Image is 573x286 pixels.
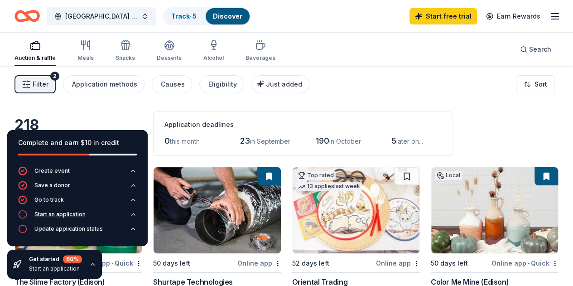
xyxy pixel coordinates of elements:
[47,7,156,25] button: [GEOGRAPHIC_DATA] 5th Grade Class Pocketbook Bingo Fundraiser
[154,167,280,253] img: Image for Shurtape Technologies
[29,265,82,272] div: Start an application
[293,167,419,253] img: Image for Oriental Trading
[528,260,530,267] span: •
[296,171,336,180] div: Top rated
[14,116,142,134] div: 218
[199,75,244,93] button: Eligibility
[63,255,82,263] div: 60 %
[208,79,237,90] div: Eligibility
[18,181,137,195] button: Save a donor
[14,5,40,27] a: Home
[491,257,559,269] div: Online app Quick
[153,258,190,269] div: 50 days left
[18,210,137,224] button: Start an application
[237,257,281,269] div: Online app
[77,36,94,66] button: Meals
[34,225,103,233] div: Update application status
[18,137,137,148] div: Complete and earn $10 in credit
[77,54,94,62] div: Meals
[213,12,242,20] a: Discover
[251,75,309,93] button: Just added
[34,167,70,175] div: Create event
[203,54,224,62] div: Alcohol
[240,136,250,145] span: 23
[34,196,64,204] div: Go to track
[529,44,551,55] span: Search
[516,75,555,93] button: Sort
[164,136,170,145] span: 0
[292,258,329,269] div: 52 days left
[29,255,82,263] div: Get started
[203,36,224,66] button: Alcohol
[296,182,362,191] div: 13 applies last week
[431,167,558,253] img: Image for Color Me Mine (Edison)
[34,211,86,218] div: Start an application
[72,79,137,90] div: Application methods
[65,11,138,22] span: [GEOGRAPHIC_DATA] 5th Grade Class Pocketbook Bingo Fundraiser
[163,7,250,25] button: Track· 5Discover
[14,54,56,62] div: Auction & raffle
[250,137,290,145] span: in September
[34,182,70,189] div: Save a donor
[171,12,197,20] a: Track· 5
[513,40,559,58] button: Search
[396,137,423,145] span: later on...
[164,119,442,130] div: Application deadlines
[435,171,462,180] div: Local
[329,137,361,145] span: in October
[14,36,56,66] button: Auction & raffle
[116,54,135,62] div: Snacks
[157,54,182,62] div: Desserts
[170,137,200,145] span: this month
[50,72,59,81] div: 2
[18,195,137,210] button: Go to track
[14,75,56,93] button: Filter2
[409,8,477,24] a: Start free trial
[161,79,185,90] div: Causes
[316,136,329,145] span: 190
[18,224,137,239] button: Update application status
[157,36,182,66] button: Desserts
[266,80,302,88] span: Just added
[431,258,468,269] div: 50 days left
[391,136,396,145] span: 5
[376,257,420,269] div: Online app
[481,8,546,24] a: Earn Rewards
[152,75,192,93] button: Causes
[18,166,137,181] button: Create event
[246,36,275,66] button: Beverages
[534,79,547,90] span: Sort
[246,54,275,62] div: Beverages
[33,79,48,90] span: Filter
[63,75,144,93] button: Application methods
[116,36,135,66] button: Snacks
